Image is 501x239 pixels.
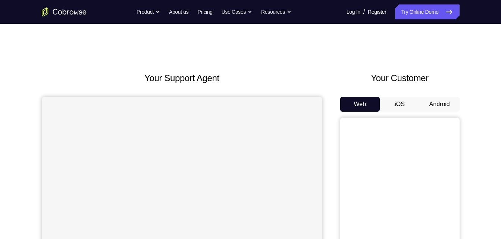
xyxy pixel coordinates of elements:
[137,4,160,19] button: Product
[368,4,386,19] a: Register
[347,4,360,19] a: Log In
[363,7,365,16] span: /
[340,97,380,112] button: Web
[261,4,291,19] button: Resources
[420,97,460,112] button: Android
[169,4,188,19] a: About us
[340,71,460,85] h2: Your Customer
[42,71,322,85] h2: Your Support Agent
[42,7,87,16] a: Go to the home page
[222,4,252,19] button: Use Cases
[380,97,420,112] button: iOS
[197,4,212,19] a: Pricing
[395,4,459,19] a: Try Online Demo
